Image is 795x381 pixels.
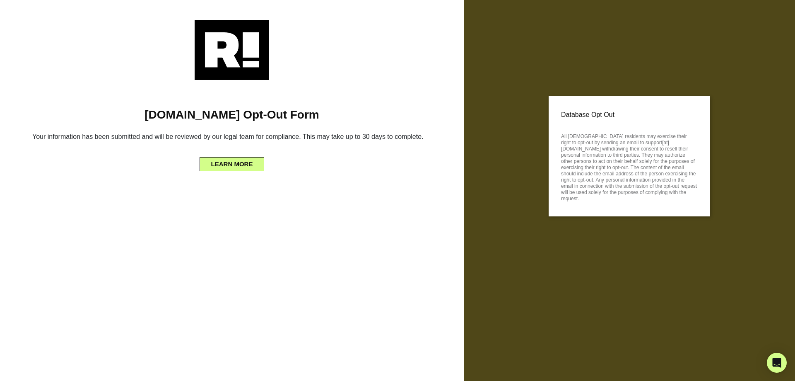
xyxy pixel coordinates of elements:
[767,353,787,373] div: Open Intercom Messenger
[200,159,265,165] a: LEARN MORE
[195,20,269,80] img: Retention.com
[561,109,698,121] p: Database Opt Out
[200,157,265,171] button: LEARN MORE
[12,108,451,122] h1: [DOMAIN_NAME] Opt-Out Form
[12,129,451,147] h6: Your information has been submitted and will be reviewed by our legal team for compliance. This m...
[561,131,698,202] p: All [DEMOGRAPHIC_DATA] residents may exercise their right to opt-out by sending an email to suppo...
